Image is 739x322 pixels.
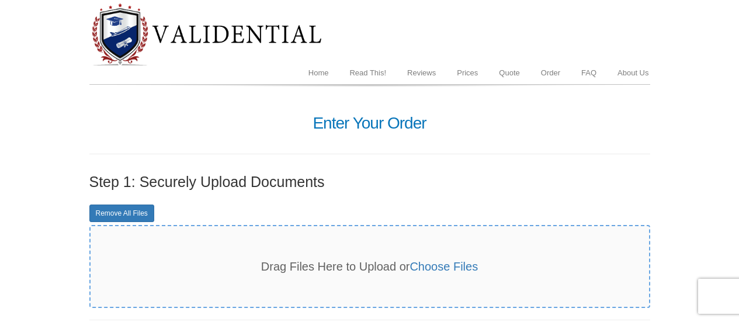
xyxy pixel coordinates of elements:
[339,62,397,84] a: Read This!
[298,62,339,84] a: Home
[446,62,488,84] a: Prices
[89,174,325,191] label: Step 1: Securely Upload Documents
[89,115,650,133] h1: Enter Your Order
[397,62,446,84] a: Reviews
[89,2,323,67] img: Diploma Evaluation Service
[261,260,478,273] span: Drag Files Here to Upload or
[410,260,478,273] a: Choose Files
[89,205,154,222] a: Remove All Files
[488,62,530,84] a: Quote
